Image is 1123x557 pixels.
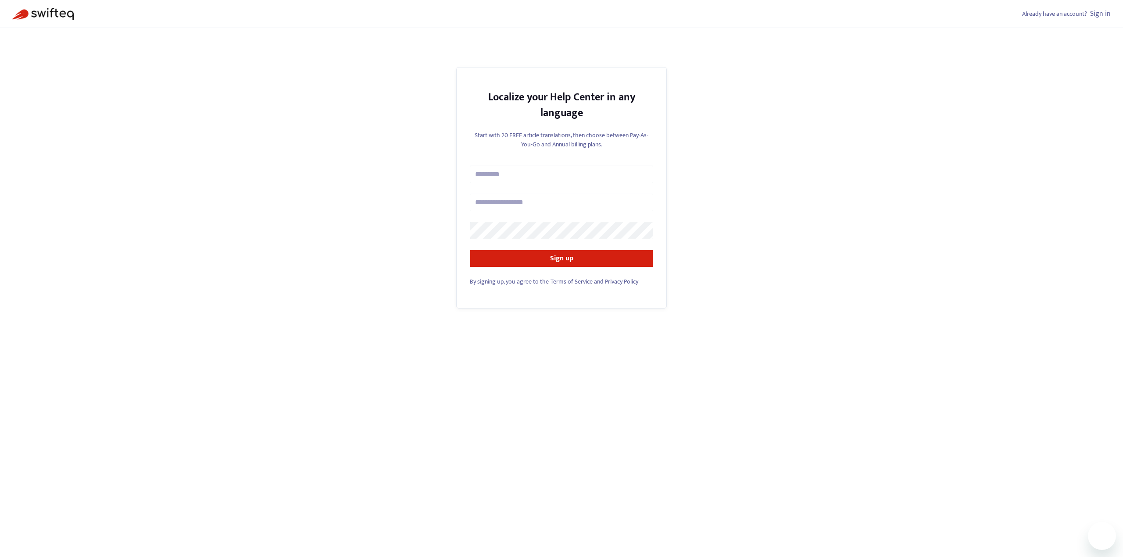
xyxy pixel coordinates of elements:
span: Already have an account? [1022,9,1087,19]
a: Sign in [1090,8,1111,20]
strong: Localize your Help Center in any language [488,89,635,122]
span: By signing up, you agree to the [470,277,549,287]
strong: Sign up [550,252,573,264]
button: Sign up [470,250,653,267]
iframe: Button to launch messaging window [1088,522,1116,550]
a: Terms of Service [551,277,593,287]
a: Privacy Policy [605,277,638,287]
img: Swifteq [12,8,74,20]
p: Start with 20 FREE article translations, then choose between Pay-As-You-Go and Annual billing plans. [470,131,653,149]
div: and [470,277,653,286]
